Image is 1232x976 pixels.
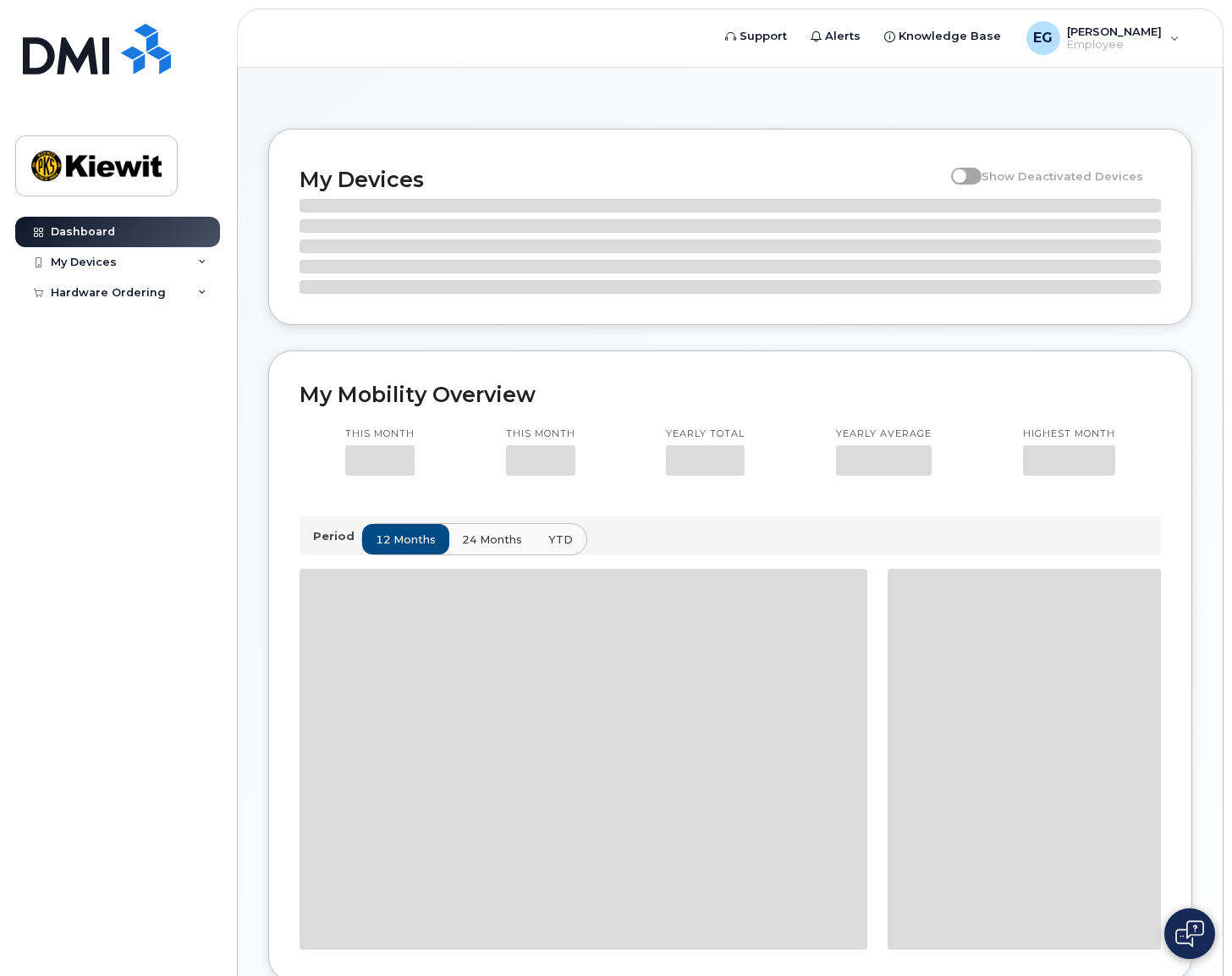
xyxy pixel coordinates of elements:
p: Period [313,528,361,544]
p: Highest month [1023,427,1115,441]
p: This month [345,427,415,441]
p: Yearly total [666,427,745,441]
span: Show Deactivated Devices [982,169,1143,183]
span: YTD [548,532,573,548]
img: Open chat [1175,920,1204,947]
h2: My Mobility Overview [300,382,1161,407]
input: Show Deactivated Devices [951,160,965,174]
span: 24 months [462,532,522,548]
p: This month [506,427,575,441]
h2: My Devices [300,167,943,192]
p: Yearly average [836,427,932,441]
